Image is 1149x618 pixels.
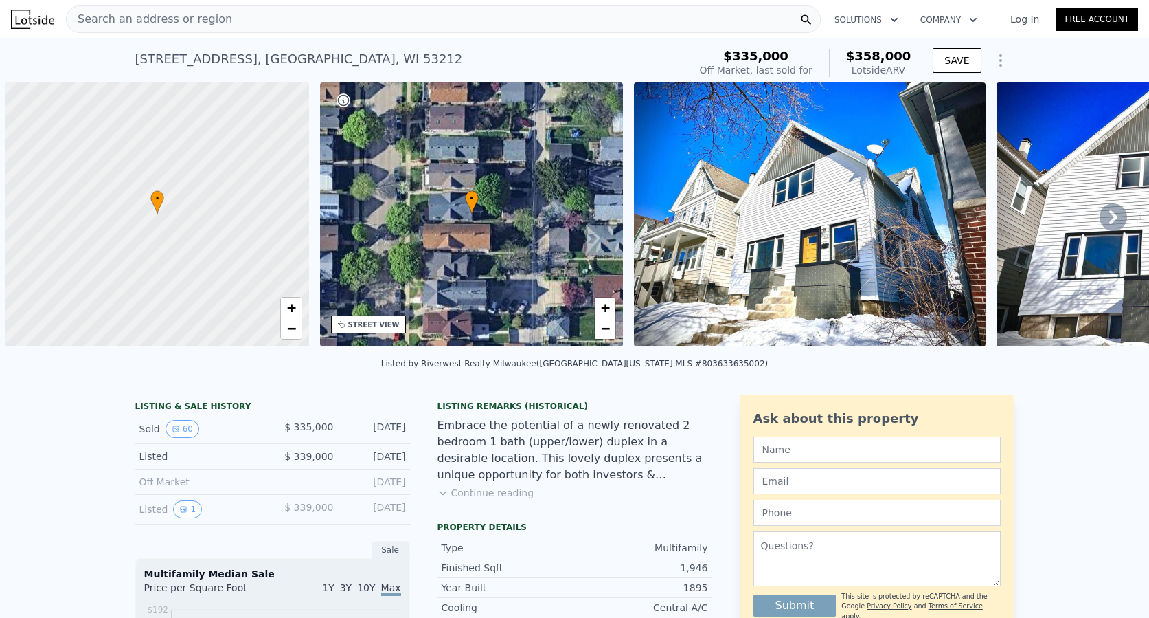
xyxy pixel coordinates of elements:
a: Terms of Service [929,602,983,610]
div: Embrace the potential of a newly renovated 2 bedroom 1 bath (upper/lower) duplex in a desirable l... [437,417,712,483]
button: Show Options [987,47,1014,74]
a: Zoom in [595,298,615,318]
a: Zoom out [281,318,302,339]
div: Finished Sqft [442,561,575,575]
button: Continue reading [437,486,534,500]
div: • [150,190,164,214]
div: STREET VIEW [348,320,400,330]
div: 1895 [575,581,708,595]
button: View historical data [173,500,202,518]
span: Search an address or region [67,11,232,27]
input: Name [753,437,1001,463]
div: Listed by Riverwest Realty Milwaukee ([GEOGRAPHIC_DATA][US_STATE] MLS #803633635002) [381,359,768,368]
a: Log In [994,12,1056,26]
span: 1Y [322,582,334,593]
input: Email [753,468,1001,494]
a: Privacy Policy [867,602,911,610]
a: Free Account [1056,8,1138,31]
button: Submit [753,595,837,617]
div: Ask about this property [753,409,1001,428]
a: Zoom in [281,298,302,318]
div: [DATE] [345,450,406,463]
div: Multifamily [575,541,708,555]
span: + [286,299,295,316]
div: Off Market, last sold for [700,63,812,77]
div: • [465,190,479,214]
div: Year Built [442,581,575,595]
span: − [601,320,610,337]
div: LISTING & SALE HISTORY [135,401,410,415]
span: $ 339,000 [284,502,333,513]
button: SAVE [933,48,981,73]
button: Company [909,8,988,32]
tspan: $192 [147,605,168,615]
button: View historical data [166,420,199,438]
input: Phone [753,500,1001,526]
div: Off Market [139,475,262,489]
span: + [601,299,610,316]
div: [DATE] [345,500,406,518]
div: Sold [139,420,262,438]
div: [STREET_ADDRESS] , [GEOGRAPHIC_DATA] , WI 53212 [135,49,463,69]
img: Sale: 152690821 Parcel: 122932701 [634,82,986,346]
span: 10Y [357,582,375,593]
span: $ 335,000 [284,421,333,432]
div: Listed [139,450,262,463]
a: Zoom out [595,318,615,339]
div: Listed [139,500,262,518]
div: Lotside ARV [846,63,911,77]
div: Price per Square Foot [144,581,273,603]
span: $358,000 [846,49,911,63]
button: Solutions [823,8,909,32]
span: Max [381,582,401,596]
div: Central A/C [575,601,708,615]
div: Type [442,541,575,555]
div: Cooling [442,601,575,615]
div: [DATE] [345,475,406,489]
div: Multifamily Median Sale [144,567,401,581]
span: − [286,320,295,337]
div: [DATE] [345,420,406,438]
span: 3Y [340,582,352,593]
span: $ 339,000 [284,451,333,462]
span: • [465,192,479,205]
span: • [150,192,164,205]
div: Property details [437,522,712,533]
div: Sale [372,541,410,559]
div: Listing Remarks (Historical) [437,401,712,412]
div: 1,946 [575,561,708,575]
img: Lotside [11,10,54,29]
span: $335,000 [723,49,788,63]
